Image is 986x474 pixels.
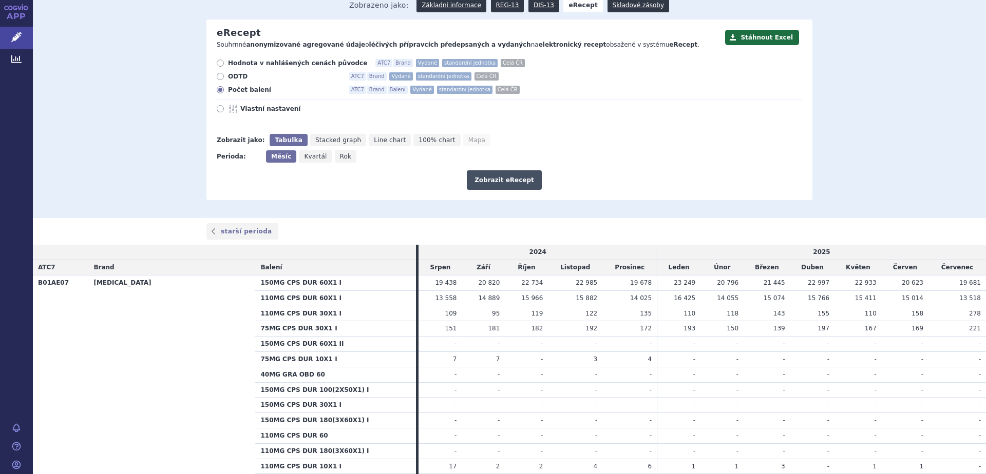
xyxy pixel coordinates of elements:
span: 3 [781,463,785,470]
span: 17 [449,463,457,470]
span: 95 [492,310,500,317]
span: 16 425 [674,294,695,302]
div: Perioda: [217,150,261,163]
span: Tabulka [275,136,302,144]
span: - [921,340,923,347]
span: - [454,371,457,378]
span: - [827,340,829,347]
span: - [693,386,695,393]
span: 19 678 [630,279,652,286]
span: - [650,371,652,378]
span: 172 [640,325,652,332]
th: 150MG CPS DUR 30X1 I [255,398,416,413]
span: - [827,463,829,470]
button: Stáhnout Excel [725,30,799,45]
strong: elektronický recept [539,41,606,48]
span: - [736,432,738,439]
span: - [693,340,695,347]
th: 110MG CPS DUR 60X1 I [255,290,416,306]
span: - [921,417,923,424]
span: 4 [594,463,598,470]
span: - [595,447,597,455]
th: 110MG CPS DUR 180(3X60X1) I [255,443,416,459]
td: Duben [790,260,835,275]
span: - [874,386,876,393]
span: Stacked graph [315,136,361,144]
span: - [541,371,543,378]
span: - [874,432,876,439]
span: 100% chart [419,136,455,144]
span: - [541,447,543,455]
td: Říjen [505,260,548,275]
span: 4 [648,355,652,363]
div: Zobrazit jako: [217,134,264,146]
span: 158 [912,310,923,317]
span: 169 [912,325,923,332]
span: 2 [496,463,500,470]
th: 150MG CPS DUR 100(2X50X1) I [255,382,416,398]
span: 14 025 [630,294,652,302]
span: - [783,340,785,347]
span: ATC7 [38,264,55,271]
span: - [736,401,738,408]
span: - [595,417,597,424]
span: 197 [818,325,829,332]
span: - [874,340,876,347]
span: - [595,371,597,378]
span: - [650,447,652,455]
th: 150MG CPS DUR 60X1 II [255,337,416,352]
span: 15 411 [855,294,877,302]
span: 221 [969,325,981,332]
span: - [595,401,597,408]
span: 22 997 [808,279,829,286]
span: standardní jednotka [442,59,498,67]
span: - [650,401,652,408]
span: 21 445 [764,279,785,286]
span: - [783,386,785,393]
th: 110MG CPS DUR 30X1 I [255,306,416,321]
span: - [874,355,876,363]
span: - [693,447,695,455]
th: 75MG CPS DUR 10X1 I [255,351,416,367]
span: - [595,432,597,439]
th: 150MG CPS DUR 180(3X60X1) I [255,413,416,428]
span: standardní jednotka [437,86,492,94]
td: Březen [744,260,790,275]
td: 2025 [657,245,986,260]
span: - [979,463,981,470]
span: Měsíc [271,153,291,160]
span: Celá ČR [501,59,525,67]
span: - [827,401,829,408]
span: - [827,355,829,363]
span: Vydané [389,72,412,81]
span: 151 [445,325,457,332]
span: Kvartál [304,153,327,160]
span: - [498,447,500,455]
span: Mapa [468,136,485,144]
span: 110 [684,310,695,317]
span: 15 074 [764,294,785,302]
span: 119 [531,310,543,317]
span: - [693,417,695,424]
span: Line chart [374,136,406,144]
span: - [693,432,695,439]
span: 7 [496,355,500,363]
span: 1 [873,463,877,470]
span: - [736,355,738,363]
span: - [827,432,829,439]
span: 13 518 [959,294,981,302]
span: - [498,417,500,424]
span: 20 623 [902,279,923,286]
th: 150MG CPS DUR 60X1 I [255,275,416,290]
span: - [650,340,652,347]
span: ODTD [228,72,341,81]
span: - [827,447,829,455]
span: 22 734 [521,279,543,286]
strong: eRecept [669,41,697,48]
span: 2 [539,463,543,470]
span: - [454,401,457,408]
span: - [650,386,652,393]
span: - [454,447,457,455]
th: 75MG CPS DUR 30X1 I [255,321,416,337]
span: - [736,386,738,393]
